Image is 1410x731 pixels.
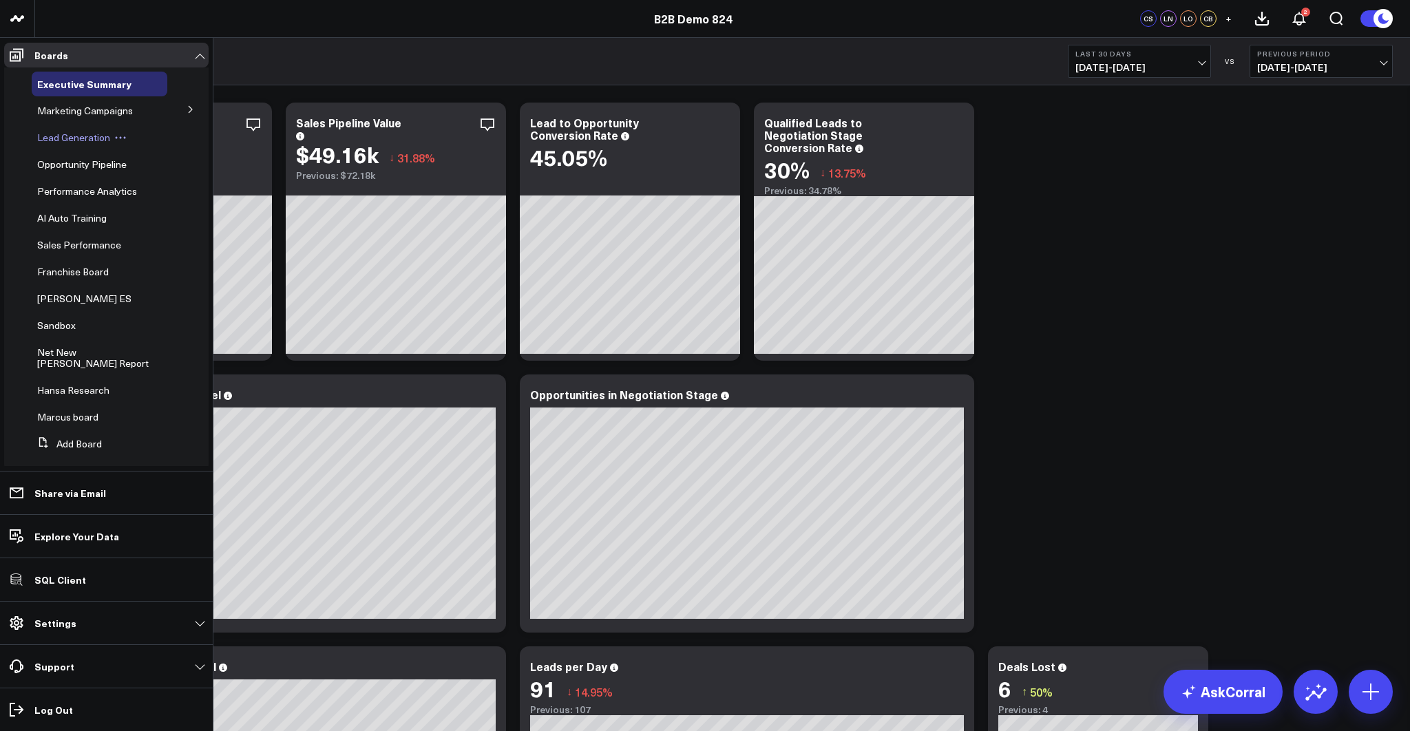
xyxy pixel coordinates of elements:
span: 14.95% [575,684,613,699]
span: ↑ [1022,683,1027,701]
b: Last 30 Days [1075,50,1203,58]
p: Share via Email [34,487,106,498]
div: CS [1140,10,1157,27]
div: 6 [998,676,1011,701]
div: 91 [530,676,556,701]
p: Explore Your Data [34,531,119,542]
button: Last 30 Days[DATE]-[DATE] [1068,45,1211,78]
span: [DATE] - [DATE] [1257,62,1385,73]
div: Previous: 34.78% [764,185,964,196]
div: Previous: 107 [530,704,964,715]
div: Lead to Opportunity Conversion Rate [530,115,639,142]
span: [PERSON_NAME] ES [37,292,131,305]
span: Franchise Board [37,265,109,278]
span: + [1225,14,1232,23]
span: 13.75% [828,165,866,180]
a: Sandbox [37,320,76,331]
div: Sales Pipeline Value [296,115,401,130]
button: Add Board [32,432,102,456]
a: Log Out [4,697,209,722]
div: Qualified Leads to Negotiation Stage Conversion Rate [764,115,863,155]
b: Previous Period [1257,50,1385,58]
div: 45.05% [530,145,607,169]
div: 2 [1301,8,1310,17]
a: AI Auto Training [37,213,107,224]
a: AskCorral [1164,670,1283,714]
p: Log Out [34,704,73,715]
span: Performance Analytics [37,184,137,198]
span: Lead Generation [37,131,110,144]
a: Net New [PERSON_NAME] Report [37,347,152,369]
div: $49.16k [296,142,379,167]
span: 50% [1030,684,1053,699]
a: Sales Performance [37,240,121,251]
span: Marketing Campaigns [37,104,133,117]
a: Performance Analytics [37,186,137,197]
span: ↓ [820,164,825,182]
p: Boards [34,50,68,61]
div: Leads per Day [530,659,607,674]
div: VS [1218,57,1243,65]
div: Opportunities in Negotiation Stage [530,387,718,402]
a: Franchise Board [37,266,109,277]
span: Hansa Research [37,383,109,396]
span: Sandbox [37,319,76,332]
button: + [1220,10,1237,27]
div: LO [1180,10,1197,27]
span: Net New [PERSON_NAME] Report [37,346,149,370]
p: Support [34,661,74,672]
a: Hansa Research [37,385,109,396]
a: Executive Summary [37,78,131,89]
span: ↓ [567,683,572,701]
span: ↓ [389,149,394,167]
div: LN [1160,10,1177,27]
div: Previous: $72.18k [296,170,496,181]
a: Lead Generation [37,132,110,143]
a: B2B Demo 824 [654,11,733,26]
div: 30% [764,157,810,182]
span: Opportunity Pipeline [37,158,127,171]
button: Previous Period[DATE]-[DATE] [1250,45,1393,78]
div: CB [1200,10,1217,27]
a: Marketing Campaigns [37,105,133,116]
span: 31.88% [397,150,435,165]
p: SQL Client [34,574,86,585]
a: [PERSON_NAME] ES [37,293,131,304]
a: Marcus board [37,412,98,423]
p: Settings [34,617,76,628]
span: Executive Summary [37,77,131,91]
span: [DATE] - [DATE] [1075,62,1203,73]
div: Deals Lost [998,659,1055,674]
span: AI Auto Training [37,211,107,224]
span: Sales Performance [37,238,121,251]
div: Previous: 4 [998,704,1198,715]
span: Marcus board [37,410,98,423]
a: SQL Client [4,567,209,592]
a: Opportunity Pipeline [37,159,127,170]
